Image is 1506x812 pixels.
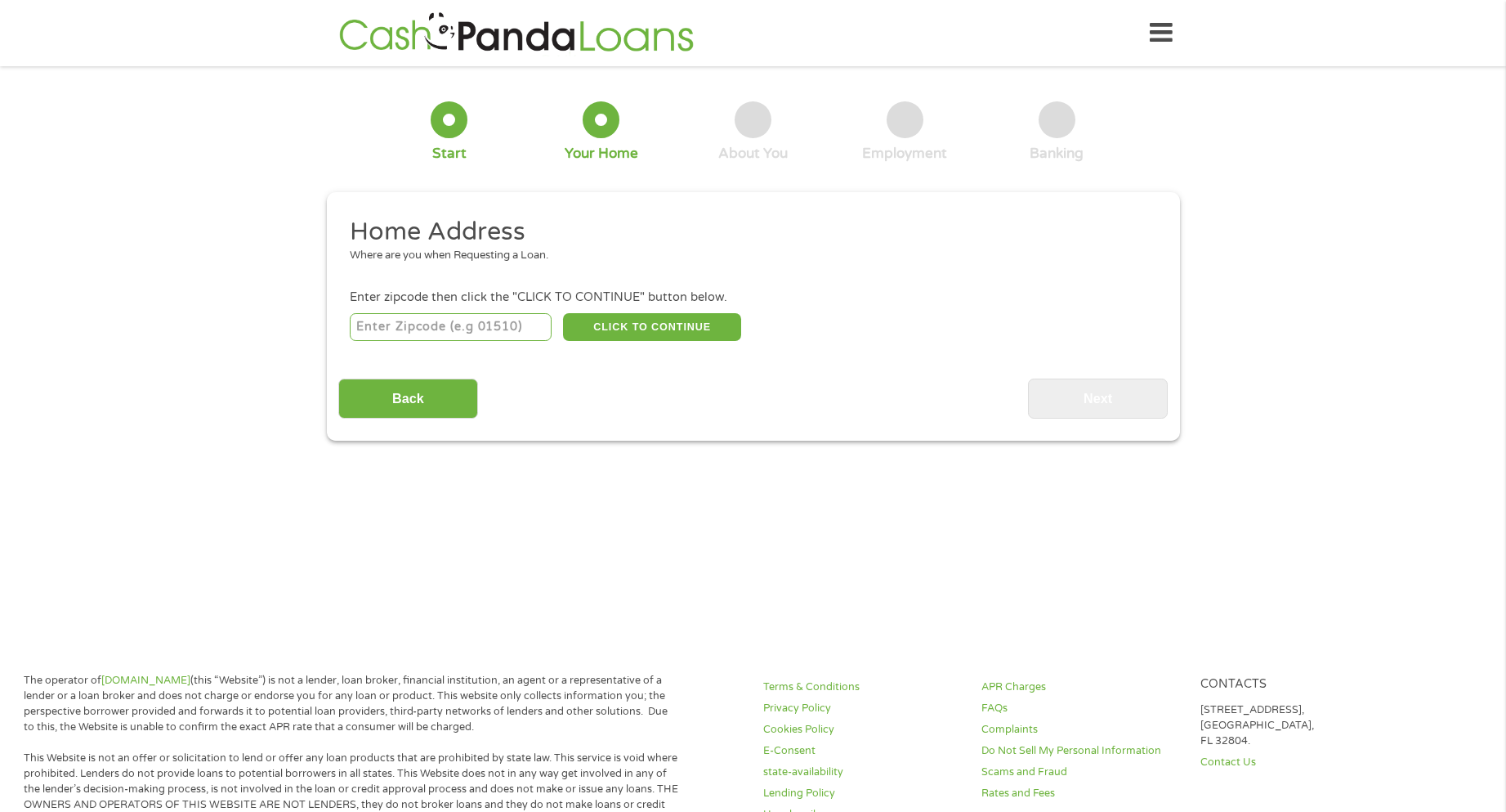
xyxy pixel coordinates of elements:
[334,10,699,56] img: GetLoanNow Logo
[981,701,1180,716] a: FAQs
[763,743,962,759] a: E-Consent
[981,722,1180,738] a: Complaints
[981,786,1180,801] a: Rates and Fees
[1028,379,1168,419] input: Next
[981,680,1180,695] a: APR Charges
[24,673,680,735] p: The operator of (this “Website”) is not a lender, loan broker, financial institution, an agent or...
[432,145,467,163] div: Start
[350,313,552,341] input: Enter Zipcode (e.g 01510)
[1200,755,1399,770] a: Contact Us
[1200,702,1399,749] p: [STREET_ADDRESS], [GEOGRAPHIC_DATA], FL 32804.
[862,145,947,163] div: Employment
[981,743,1180,759] a: Do Not Sell My Personal Information
[763,786,962,801] a: Lending Policy
[763,680,962,695] a: Terms & Conditions
[718,145,788,163] div: About You
[763,722,962,738] a: Cookies Policy
[981,765,1180,780] a: Scams and Fraud
[1200,677,1399,693] h4: Contacts
[338,379,478,419] input: Back
[763,701,962,716] a: Privacy Policy
[563,313,741,341] button: CLICK TO CONTINUE
[1030,145,1084,163] div: Banking
[763,765,962,780] a: state-availability
[350,248,1144,264] div: Where are you when Requesting a Loan.
[101,674,190,687] a: [DOMAIN_NAME]
[565,145,638,163] div: Your Home
[350,216,1144,249] h2: Home Address
[350,289,1155,307] div: Enter zipcode then click the "CLICK TO CONTINUE" button below.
